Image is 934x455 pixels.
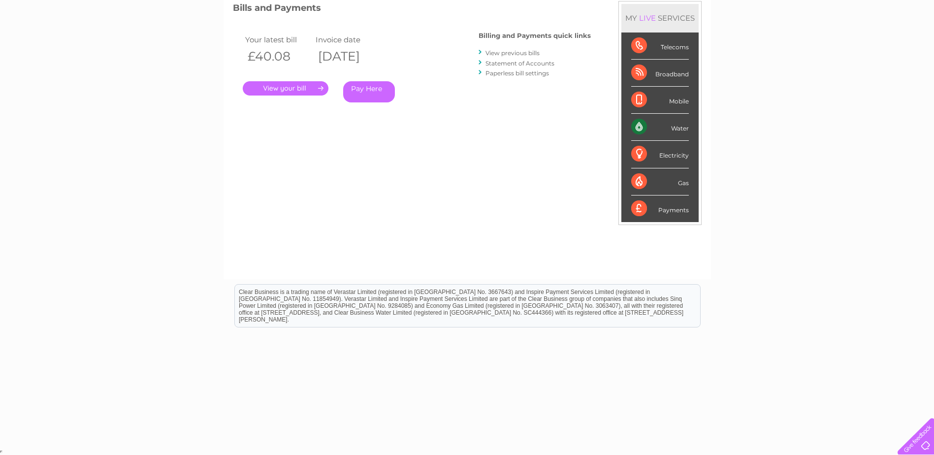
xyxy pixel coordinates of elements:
[748,5,816,17] a: 0333 014 3131
[631,141,689,168] div: Electricity
[479,32,591,39] h4: Billing and Payments quick links
[313,46,384,66] th: [DATE]
[235,5,700,48] div: Clear Business is a trading name of Verastar Limited (registered in [GEOGRAPHIC_DATA] No. 3667643...
[761,42,779,49] a: Water
[243,33,314,46] td: Your latest bill
[32,26,83,56] img: logo.png
[485,49,540,57] a: View previous bills
[243,46,314,66] th: £40.08
[343,81,395,102] a: Pay Here
[631,60,689,87] div: Broadband
[313,33,384,46] td: Invoice date
[813,42,842,49] a: Telecoms
[631,87,689,114] div: Mobile
[631,114,689,141] div: Water
[631,168,689,195] div: Gas
[485,60,554,67] a: Statement of Accounts
[848,42,863,49] a: Blog
[621,4,699,32] div: MY SERVICES
[869,42,893,49] a: Contact
[243,81,328,96] a: .
[631,195,689,222] div: Payments
[902,42,925,49] a: Log out
[631,32,689,60] div: Telecoms
[637,13,658,23] div: LIVE
[785,42,807,49] a: Energy
[233,1,591,18] h3: Bills and Payments
[485,69,549,77] a: Paperless bill settings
